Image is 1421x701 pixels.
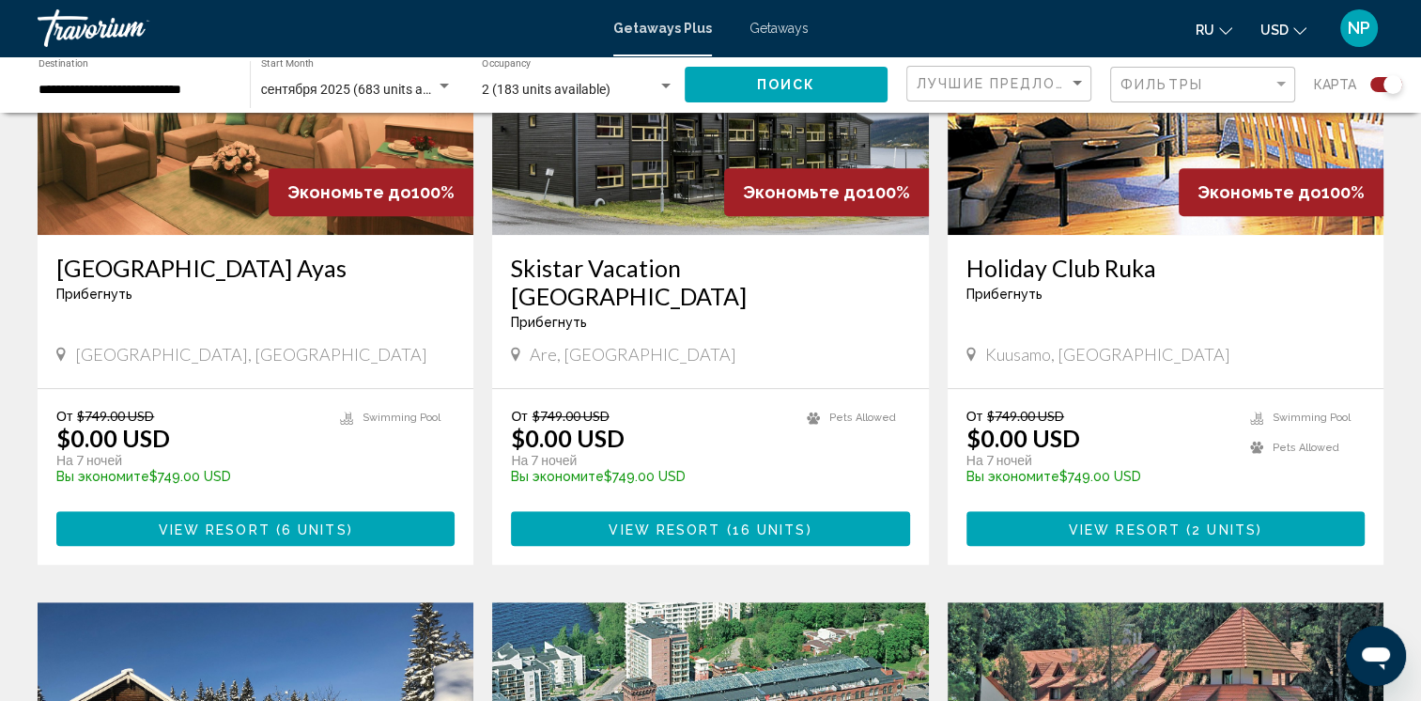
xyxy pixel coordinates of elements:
p: На 7 ночей [511,452,787,469]
span: Поиск [757,78,816,93]
span: [GEOGRAPHIC_DATA], [GEOGRAPHIC_DATA] [75,344,427,365]
p: $0.00 USD [56,424,170,452]
span: 2 (183 units available) [482,82,610,97]
a: Skistar Vacation [GEOGRAPHIC_DATA] [511,254,909,310]
a: [GEOGRAPHIC_DATA] Ayas [56,254,455,282]
span: карта [1314,71,1356,98]
span: Прибегнуть [511,315,587,330]
a: Getaways Plus [613,21,712,36]
span: Swimming Pool [363,412,440,424]
span: Экономьте до [1197,182,1321,202]
button: Поиск [685,67,888,101]
span: От [56,408,72,424]
span: ( ) [270,522,353,537]
p: $0.00 USD [966,424,1080,452]
div: 100% [724,168,929,216]
span: Прибегнуть [56,287,132,302]
span: Are, [GEOGRAPHIC_DATA] [530,344,736,365]
span: Swimming Pool [1273,412,1351,424]
span: Pets Allowed [829,412,896,424]
span: USD [1260,23,1289,38]
button: User Menu [1335,8,1383,48]
span: Вы экономите [511,469,604,484]
div: 100% [269,168,473,216]
iframe: Schaltfläche zum Öffnen des Messaging-Fensters [1346,626,1406,686]
span: 6 units [282,522,348,537]
span: $749.00 USD [987,408,1064,424]
button: Filter [1110,66,1295,104]
span: ( ) [1181,522,1262,537]
span: Фильтры [1120,77,1203,92]
p: На 7 ночей [966,452,1231,469]
span: сентября 2025 (683 units available) [261,82,471,97]
span: Вы экономите [966,469,1059,484]
span: Pets Allowed [1273,442,1339,454]
span: $749.00 USD [533,408,610,424]
p: $749.00 USD [511,469,787,484]
p: $0.00 USD [511,424,625,452]
span: View Resort [1069,522,1181,537]
div: 100% [1179,168,1383,216]
a: Holiday Club Ruka [966,254,1365,282]
span: Экономьте до [287,182,411,202]
a: Getaways [749,21,809,36]
button: View Resort(16 units) [511,511,909,546]
span: NP [1348,19,1370,38]
p: $749.00 USD [56,469,321,484]
p: $749.00 USD [966,469,1231,484]
span: Вы экономите [56,469,149,484]
a: Travorium [38,9,595,47]
button: View Resort(6 units) [56,511,455,546]
span: Лучшие предложения [917,76,1115,91]
button: Change currency [1260,16,1306,43]
span: От [966,408,982,424]
button: Change language [1196,16,1232,43]
span: $749.00 USD [77,408,154,424]
span: Прибегнуть [966,287,1043,302]
span: View Resort [159,522,270,537]
span: 2 units [1192,522,1257,537]
span: Kuusamo, [GEOGRAPHIC_DATA] [985,344,1230,365]
span: ( ) [720,522,811,537]
p: На 7 ночей [56,452,321,469]
span: Экономьте до [743,182,867,202]
button: View Resort(2 units) [966,511,1365,546]
span: ru [1196,23,1214,38]
span: 16 units [733,522,807,537]
span: От [511,408,527,424]
mat-select: Sort by [917,76,1086,92]
span: View Resort [609,522,720,537]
